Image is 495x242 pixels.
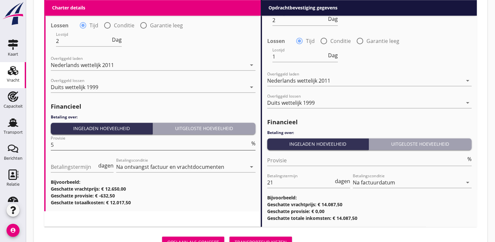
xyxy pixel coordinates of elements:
[248,163,255,171] i: arrow_drop_down
[114,22,134,29] label: Conditie
[328,16,338,21] span: Dag
[112,37,122,42] span: Dag
[7,78,20,82] div: Vracht
[366,38,399,44] label: Garantie leeg
[464,99,472,107] i: arrow_drop_down
[353,180,395,185] div: Na factuurdatum
[51,179,255,185] h3: Bijvoorbeeld:
[270,141,366,147] div: Ingeladen hoeveelheid
[304,1,313,8] label: Tijd
[267,215,472,222] h3: Geschatte totale inkomsten: € 14.087,50
[328,53,338,58] span: Dag
[4,104,23,108] div: Capaciteit
[267,78,330,84] div: Nederlands wettelijk 2011
[267,138,369,150] button: Ingeladen hoeveelheid
[51,114,255,120] h4: Betaling over:
[248,61,255,69] i: arrow_drop_down
[250,141,255,146] div: %
[51,102,255,111] h2: Financieel
[267,194,472,201] h3: Bijvoorbeeld:
[51,123,153,134] button: Ingeladen hoeveelheid
[267,1,283,8] strong: Laden
[51,192,255,199] h3: Geschatte provisie: € -632,50
[306,38,315,44] label: Tijd
[51,185,255,192] h3: Geschatte vrachtprijs: € 12.650,00
[51,22,69,29] strong: Lossen
[328,1,349,8] label: Conditie
[89,22,98,29] label: Tijd
[267,201,472,208] h3: Geschatte vrachtprijs: € 14.087,50
[464,77,472,85] i: arrow_drop_down
[369,138,472,150] button: Uitgeloste hoeveelheid
[267,155,466,166] input: Provisie
[51,162,97,172] input: Betalingstermijn
[7,182,20,186] div: Relatie
[267,38,285,44] strong: Lossen
[116,164,224,170] div: Na ontvangst factuur en vrachtdocumenten
[334,179,350,184] div: dagen
[155,125,253,132] div: Uitgeloste hoeveelheid
[267,130,472,136] h4: Betaling over:
[267,100,315,106] div: Duits wettelijk 1999
[153,123,255,134] button: Uitgeloste hoeveelheid
[56,36,111,46] input: Lostijd
[267,208,472,215] h3: Geschatte provisie: € 0,00
[51,140,250,150] input: Provisie
[267,118,472,127] h2: Financieel
[464,179,472,186] i: arrow_drop_down
[51,62,114,68] div: Nederlands wettelijk 2011
[272,15,327,25] input: Laadtijd
[248,83,255,91] i: arrow_drop_down
[371,141,469,147] div: Uitgeloste hoeveelheid
[150,22,183,29] label: Garantie leeg
[4,156,22,160] div: Berichten
[4,130,23,134] div: Transport
[53,125,150,132] div: Ingeladen hoeveelheid
[267,177,334,188] input: Betalingstermijn
[8,52,18,56] div: Kaart
[112,1,122,6] span: Dag
[51,199,255,206] h3: Geschatte totaalkosten: € 12.017,50
[51,84,98,90] div: Duits wettelijk 1999
[272,51,327,62] input: Lostijd
[364,1,394,8] label: Garantie vol
[97,163,114,168] div: dagen
[7,224,20,237] i: account_circle
[466,156,472,162] div: %
[330,38,351,44] label: Conditie
[1,2,25,26] img: logo-small.a267ee39.svg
